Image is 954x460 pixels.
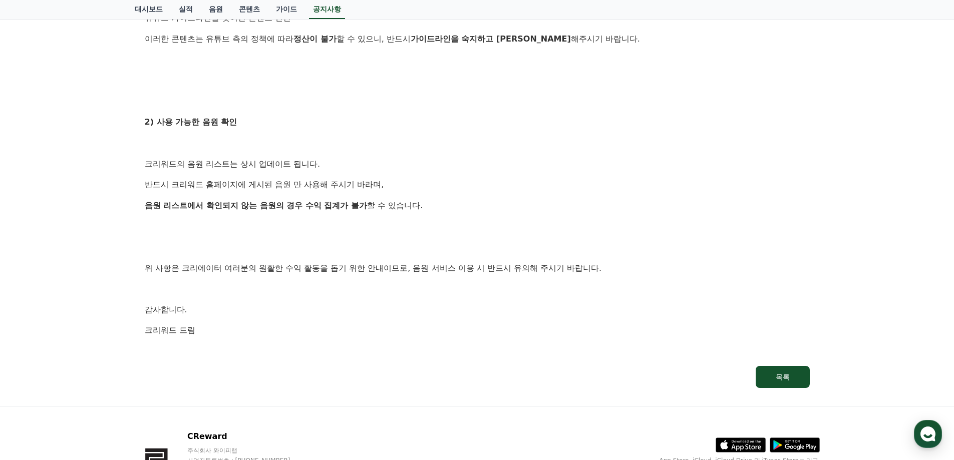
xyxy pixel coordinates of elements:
[187,430,309,442] p: CReward
[756,366,810,388] button: 목록
[145,366,810,388] a: 목록
[155,332,167,340] span: 설정
[66,317,129,342] a: 대화
[776,372,790,382] div: 목록
[32,332,38,340] span: 홈
[145,201,368,210] strong: 음원 리스트에서 확인되지 않는 음원의 경우 수익 집계가 불가
[145,117,237,127] strong: 2) 사용 가능한 음원 확인
[3,317,66,342] a: 홈
[145,158,810,171] p: 크리워드의 음원 리스트는 상시 업데이트 됩니다.
[145,178,810,191] p: 반드시 크리워드 홈페이지에 게시된 음원 만 사용해 주시기 바라며,
[187,446,309,454] p: 주식회사 와이피랩
[145,33,810,46] p: 이러한 콘텐츠는 유튜브 측의 정책에 따라 할 수 있으니, 반드시 해주시기 바랍니다.
[145,199,810,212] p: 할 수 있습니다.
[411,34,571,44] strong: 가이드라인을 숙지하고 [PERSON_NAME]
[145,262,810,275] p: 위 사항은 크리에이터 여러분의 원활한 수익 활동을 돕기 위한 안내이므로, 음원 서비스 이용 시 반드시 유의해 주시기 바랍니다.
[145,303,810,316] p: 감사합니다.
[92,333,104,341] span: 대화
[129,317,192,342] a: 설정
[145,324,810,337] p: 크리워드 드림
[293,34,337,44] strong: 정산이 불가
